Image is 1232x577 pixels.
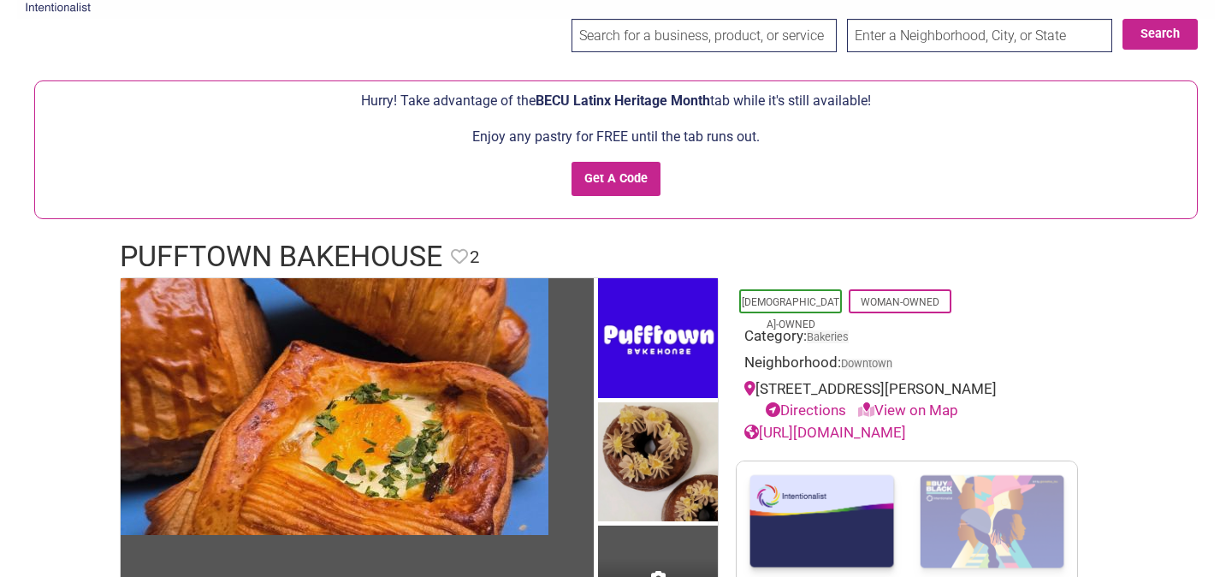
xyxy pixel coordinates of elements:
a: [URL][DOMAIN_NAME] [744,424,906,441]
a: Woman-Owned [861,296,939,308]
h1: Pufftown Bakehouse [120,236,442,277]
a: View on Map [858,402,958,419]
button: Search [1122,19,1198,50]
input: Enter a Neighborhood, City, or State [847,19,1112,52]
a: Bakeries [807,330,849,343]
a: Directions [766,402,846,419]
img: Pufftown Bakehouse - Sweet Croissants [598,402,718,526]
i: Favorite [451,248,468,265]
a: [DEMOGRAPHIC_DATA]-Owned [742,296,839,330]
span: 2 [470,244,479,271]
span: BECU Latinx Heritage Month [536,92,710,109]
span: Downtown [841,359,892,370]
img: Pufftown Bakehouse - Croissants [121,278,548,535]
div: Neighborhood: [744,352,1069,378]
p: Enjoy any pastry for FREE until the tab runs out. [44,126,1188,148]
input: Get A Code [572,162,661,197]
div: Category: [744,325,1069,352]
img: Pufftown Bakehouse - Logo [598,278,718,402]
div: [STREET_ADDRESS][PERSON_NAME] [744,378,1069,422]
p: Hurry! Take advantage of the tab while it's still available! [44,90,1188,112]
input: Search for a business, product, or service [572,19,837,52]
